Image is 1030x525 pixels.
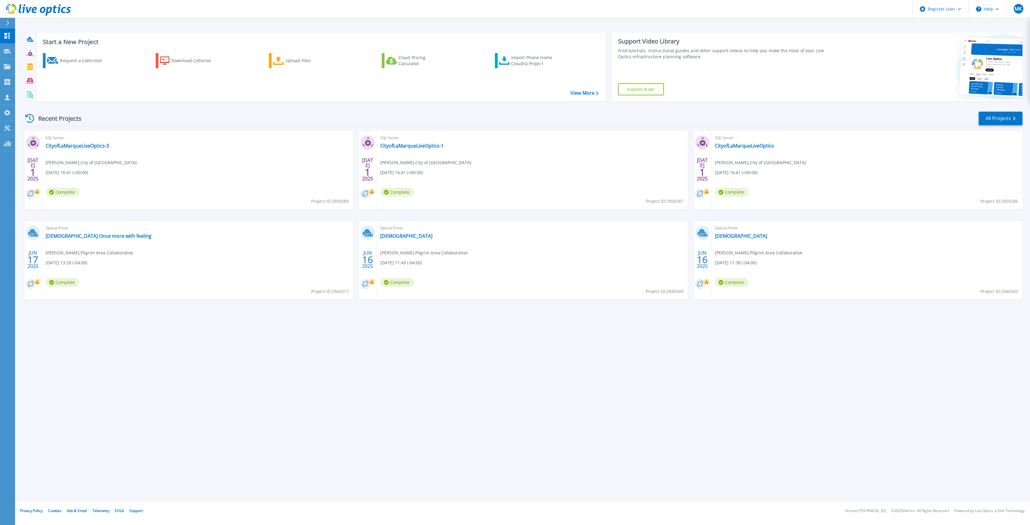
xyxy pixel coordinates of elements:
[20,508,43,513] a: Privacy Policy
[46,250,133,256] span: [PERSON_NAME] , Pilgrim Area Collaborative
[380,135,684,141] span: SQL Server
[380,143,444,149] a: CityofLaMarqueLiveOptics-1
[27,257,38,262] span: 17
[269,53,336,68] a: Upload Files
[311,288,349,295] span: Project ID: 2942017
[715,225,1019,231] span: Optical Prime
[48,508,61,513] a: Cookies
[646,198,683,205] span: Project ID: 2959287
[715,278,749,287] span: Complete
[46,225,349,231] span: Optical Prime
[646,288,683,295] span: Project ID: 2940349
[700,170,705,175] span: 1
[380,225,684,231] span: Optical Prime
[46,143,109,149] a: CityofLaMarqueLiveOptics-3
[60,55,108,67] div: Request a Collection
[115,508,124,513] a: EULA
[715,159,806,166] span: [PERSON_NAME] , City of [GEOGRAPHIC_DATA]
[46,159,137,166] span: [PERSON_NAME] , City of [GEOGRAPHIC_DATA]
[365,170,370,175] span: 1
[27,158,39,180] div: [DATE] 2025
[715,135,1019,141] span: SQL Server
[362,158,373,180] div: [DATE] 2025
[715,169,757,176] span: [DATE] 16:41 (+00:00)
[697,158,708,180] div: [DATE] 2025
[46,259,87,266] span: [DATE] 13:26 (-04:00)
[380,259,422,266] span: [DATE] 11:49 (-04:00)
[979,112,1022,125] a: All Projects
[285,55,334,67] div: Upload Files
[156,53,223,68] a: Download Collector
[618,37,832,45] div: Support Video Library
[618,48,832,60] div: Find tutorials, instructional guides and other support videos to help you make the most of your L...
[715,188,749,197] span: Complete
[27,249,39,271] div: JUN 2025
[1015,6,1022,11] span: MK
[46,135,349,141] span: SQL Server
[171,55,220,67] div: Download Collector
[380,233,432,239] a: [DEMOGRAPHIC_DATA]
[46,169,88,176] span: [DATE] 16:41 (+00:00)
[981,288,1018,295] span: Project ID: 2940343
[380,278,414,287] span: Complete
[362,249,373,271] div: JUN 2025
[362,257,373,262] span: 16
[715,233,767,239] a: [DEMOGRAPHIC_DATA]
[618,83,664,95] a: Explore Now!
[380,159,471,166] span: [PERSON_NAME] , City of [GEOGRAPHIC_DATA]
[845,509,886,513] li: Version: [TECHNICAL_ID]
[891,509,949,513] li: © 2025 Dell Inc. All Rights Reserved
[311,198,349,205] span: Project ID: 2959289
[380,250,468,256] span: [PERSON_NAME] , Pilgrim Area Collaborative
[715,250,802,256] span: [PERSON_NAME] , Pilgrim Area Collaborative
[67,508,87,513] a: Ads & Email
[398,55,447,67] div: Cloud Pricing Calculator
[43,53,110,68] a: Request a Collection
[23,111,90,126] div: Recent Projects
[954,509,1025,513] li: Powered by Live Optics, a Dell Technology
[43,39,598,45] h3: Start a New Project
[715,143,774,149] a: CityofLaMarqueLiveOptics
[697,257,708,262] span: 16
[981,198,1018,205] span: Project ID: 2959286
[380,188,414,197] span: Complete
[92,508,110,513] a: Telemetry
[129,508,143,513] a: Support
[697,249,708,271] div: JUN 2025
[382,53,449,68] a: Cloud Pricing Calculator
[30,170,36,175] span: 1
[380,169,423,176] span: [DATE] 16:41 (+00:00)
[511,55,558,67] div: Import Phone Home CloudIQ Project
[46,278,79,287] span: Complete
[715,259,757,266] span: [DATE] 11:38 (-04:00)
[570,90,598,96] a: View More
[46,233,151,239] a: [DEMOGRAPHIC_DATA] Once more with feeling
[46,188,79,197] span: Complete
